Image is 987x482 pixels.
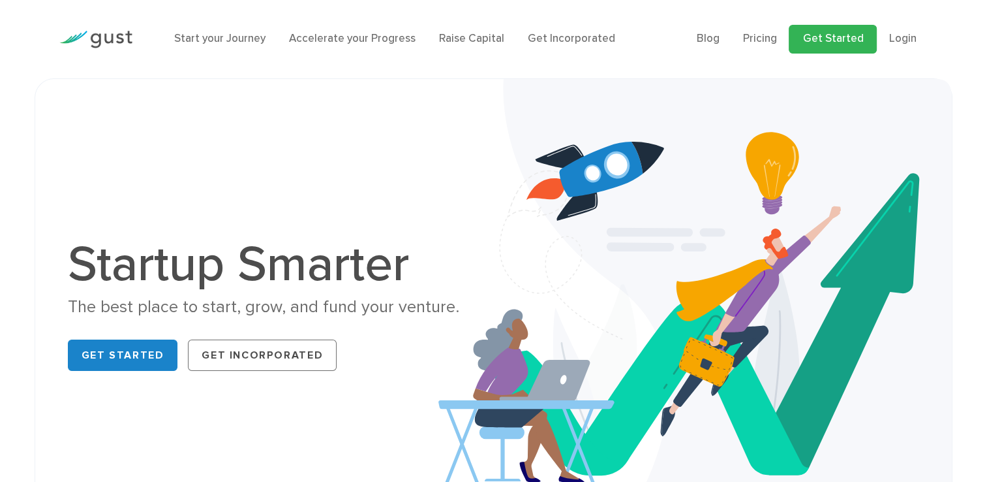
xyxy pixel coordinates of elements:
[68,240,484,289] h1: Startup Smarter
[439,32,504,45] a: Raise Capital
[174,32,266,45] a: Start your Journey
[743,32,777,45] a: Pricing
[888,32,916,45] a: Login
[697,32,720,45] a: Blog
[528,32,615,45] a: Get Incorporated
[59,31,132,48] img: Gust Logo
[188,340,337,371] a: Get Incorporated
[289,32,416,45] a: Accelerate your Progress
[789,25,877,54] a: Get Started
[68,340,178,371] a: Get Started
[68,296,484,319] div: The best place to start, grow, and fund your venture.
